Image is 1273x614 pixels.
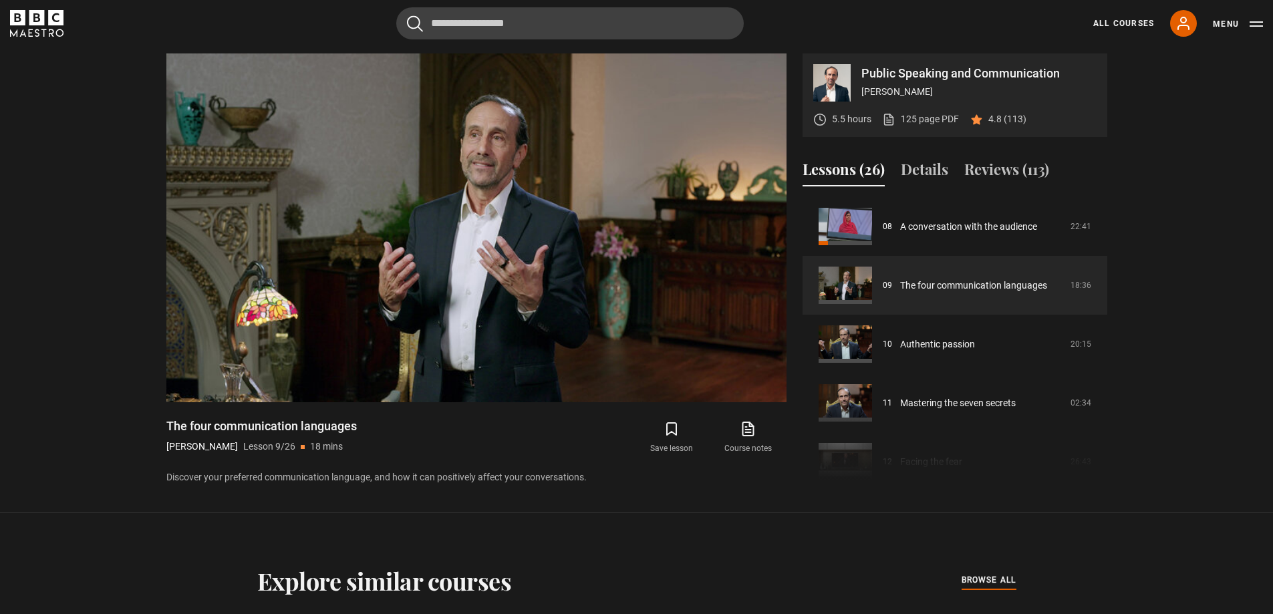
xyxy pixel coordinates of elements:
[832,112,871,126] p: 5.5 hours
[962,573,1016,588] a: browse all
[861,67,1097,80] p: Public Speaking and Communication
[901,158,948,186] button: Details
[166,440,238,454] p: [PERSON_NAME]
[882,112,959,126] a: 125 page PDF
[310,440,343,454] p: 18 mins
[900,220,1037,234] a: A conversation with the audience
[988,112,1026,126] p: 4.8 (113)
[166,470,787,484] p: Discover your preferred communication language, and how it can positively affect your conversations.
[964,158,1049,186] button: Reviews (113)
[166,418,357,434] h1: The four communication languages
[257,567,512,595] h2: Explore similar courses
[900,279,1047,293] a: The four communication languages
[407,15,423,32] button: Submit the search query
[633,418,710,457] button: Save lesson
[396,7,744,39] input: Search
[1093,17,1154,29] a: All Courses
[900,337,975,351] a: Authentic passion
[900,396,1016,410] a: Mastering the seven secrets
[1213,17,1263,31] button: Toggle navigation
[861,85,1097,99] p: [PERSON_NAME]
[166,53,787,402] video-js: Video Player
[803,158,885,186] button: Lessons (26)
[243,440,295,454] p: Lesson 9/26
[962,573,1016,587] span: browse all
[10,10,63,37] svg: BBC Maestro
[710,418,786,457] a: Course notes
